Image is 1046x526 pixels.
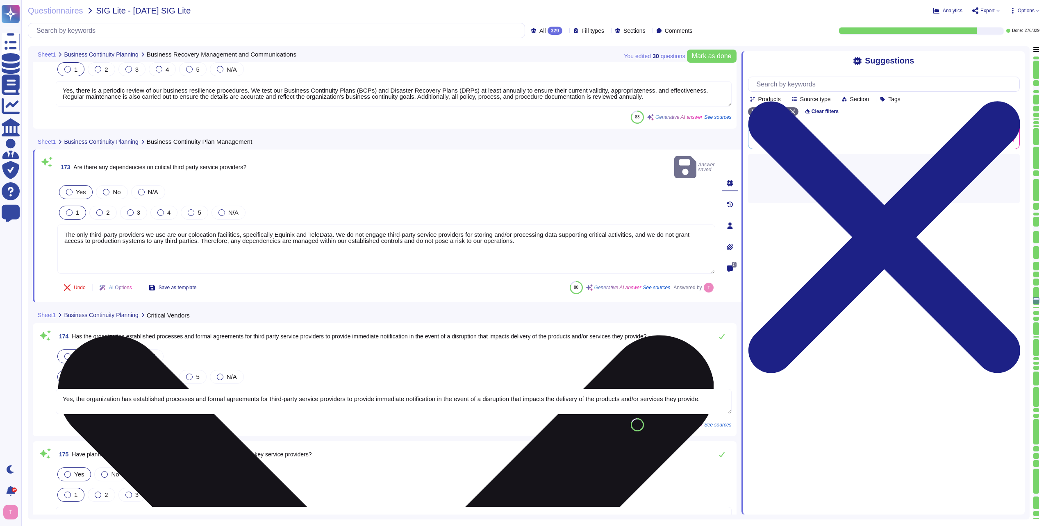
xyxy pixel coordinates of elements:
span: Sheet1 [38,139,56,145]
span: 175 [56,451,68,457]
span: 2 [106,209,109,216]
span: 174 [56,333,68,339]
span: See sources [704,115,732,120]
span: 0 [732,262,737,268]
input: Search by keywords [753,77,1019,91]
span: 3 [137,209,140,216]
span: 5 [198,209,201,216]
span: 83 [635,115,639,119]
textarea: The only third-party providers we use are our colocation facilities, specifically Equinix and Tel... [57,224,715,274]
span: Critical Vendors [147,312,190,318]
span: Mark as done [692,53,732,59]
span: Sections [623,28,646,34]
span: Answer saved [674,154,715,180]
span: 276 / 329 [1025,29,1039,33]
span: Sheet1 [38,312,56,318]
span: 2 [105,66,108,73]
div: 329 [548,27,562,35]
button: Mark as done [687,50,737,63]
span: Business Recovery Management and Communications [147,51,296,57]
input: Search by keywords [32,23,525,38]
span: 1 [74,66,77,73]
span: N/A [227,66,237,73]
span: 173 [57,164,70,170]
img: user [704,283,714,292]
span: N/A [228,209,239,216]
span: Sheet1 [38,52,56,57]
span: Analytics [943,8,962,13]
span: 4 [166,66,169,73]
span: Business Continuity Planning [64,139,138,145]
span: Questionnaires [28,7,83,15]
span: Options [1018,8,1035,13]
span: 1 [76,209,79,216]
textarea: Yes, the organization has established processes and formal agreements for third-party service pro... [56,389,732,414]
span: Generative AI answer [655,115,703,120]
span: 3 [135,66,139,73]
b: 30 [653,53,659,59]
span: Fill types [582,28,604,34]
span: Are there any dependencies on critical third party service providers? [73,164,246,170]
span: 80 [574,285,578,290]
span: 4 [167,209,171,216]
span: Yes [76,188,86,195]
span: SIG Lite - [DATE] SIG Lite [96,7,191,15]
span: 82 [635,422,639,427]
span: N/A [148,188,158,195]
textarea: Yes, there is a periodic review of our business resilience procedures. We test our Business Conti... [56,81,732,107]
span: Comments [665,28,693,34]
img: user [3,505,18,519]
span: Done: [1012,29,1023,33]
span: Business Continuity Plan Management [147,138,252,145]
span: 5 [196,66,199,73]
span: Business Continuity Planning [64,312,138,318]
span: See sources [704,422,732,427]
span: Export [980,8,995,13]
div: 9+ [12,487,17,492]
span: You edited question s [624,53,685,59]
span: Business Continuity Planning [64,52,138,57]
span: No [113,188,121,195]
button: Analytics [933,7,962,14]
span: All [539,28,546,34]
button: user [2,503,24,521]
